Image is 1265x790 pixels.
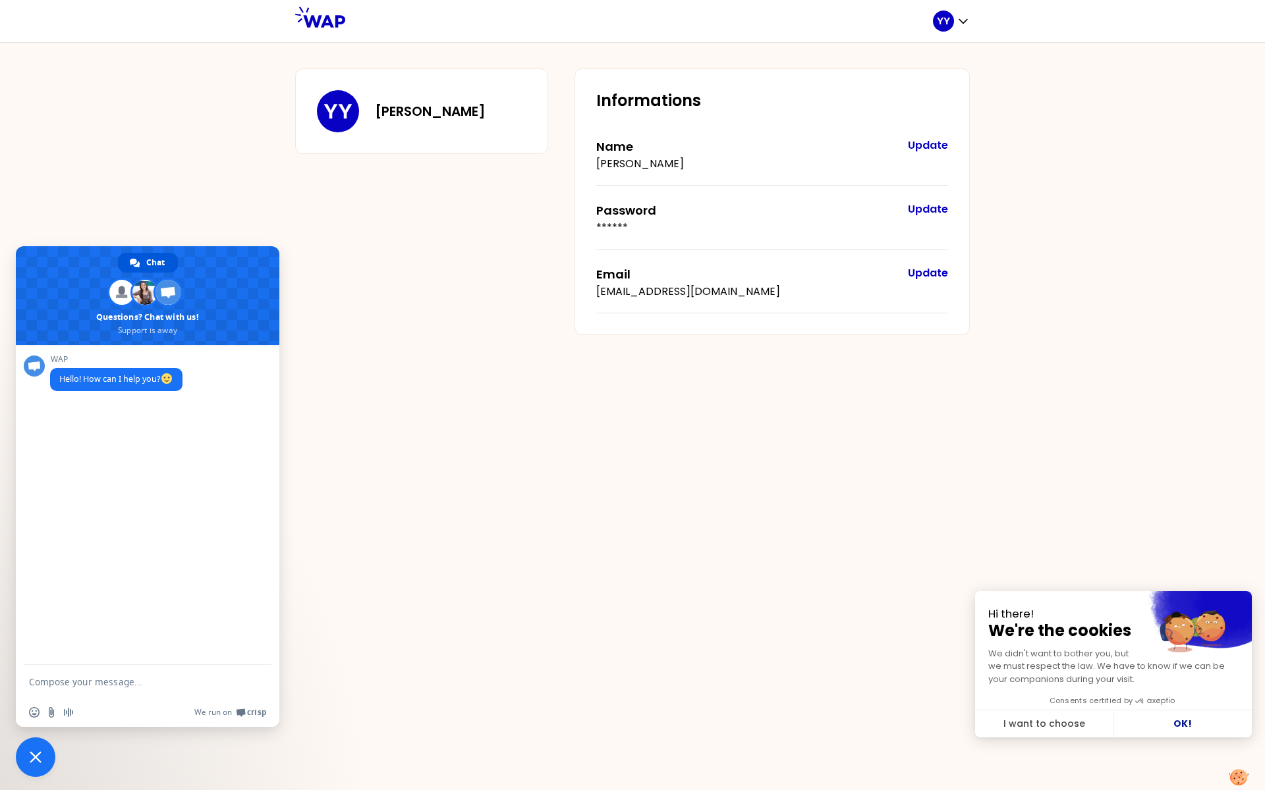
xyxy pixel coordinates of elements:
textarea: Compose your message... [29,665,240,698]
p: [PERSON_NAME] [596,156,895,172]
label: Name [596,138,633,155]
h2: Informations [596,90,948,111]
p: [EMAIL_ADDRESS][DOMAIN_NAME] [596,284,895,300]
span: Insert an emoji [29,707,40,718]
button: Update [908,138,948,153]
button: Update [908,265,948,281]
a: We run onCrisp [194,707,266,718]
small: Hi there! [988,607,1239,621]
span: Consents certified by [1050,697,1133,704]
label: Password [596,202,656,219]
span: We're the cookies [988,621,1239,641]
span: WAP [50,355,183,364]
span: Audio message [63,707,74,718]
a: Close chat [16,737,55,777]
a: Chat [118,253,178,273]
span: Hello! How can I help you? [59,373,173,384]
button: Update [908,201,948,217]
p: We didn't want to bother you, but we must respect the law. We have to know if we can be your comp... [988,647,1239,686]
span: Send a file [46,707,57,718]
p: YY [937,14,950,28]
label: Email [596,266,631,282]
button: YY [933,11,970,32]
button: I choose the cookies to configure [975,710,1113,738]
span: Crisp [247,707,266,718]
p: YY [323,99,352,123]
button: Consents certified by [1043,693,1185,710]
h3: [PERSON_NAME] [375,102,486,120]
span: Chat [146,253,165,273]
button: Accept all cookies [1113,710,1252,738]
svg: Axeptio [1135,681,1175,721]
span: We run on [194,707,232,718]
